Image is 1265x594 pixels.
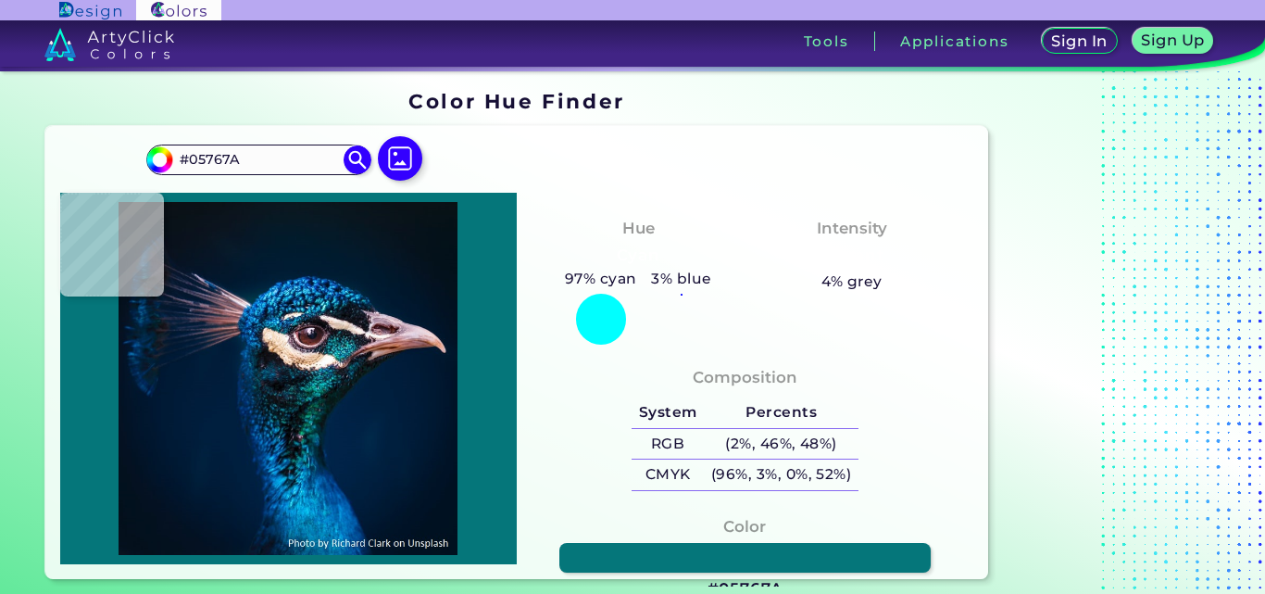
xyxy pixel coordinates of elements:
h4: Intensity [817,215,887,242]
iframe: Advertisement [996,83,1227,587]
input: type color.. [173,147,345,172]
h5: 4% grey [821,270,883,294]
h3: Cyan [608,245,668,267]
img: ArtyClick Design logo [59,2,121,19]
h5: (2%, 46%, 48%) [704,429,858,460]
img: icon picture [378,136,422,181]
h5: 3% blue [644,267,719,291]
a: Sign In [1045,30,1114,54]
h4: Hue [622,215,655,242]
h3: Tools [804,34,849,48]
h5: CMYK [632,460,704,490]
a: Sign Up [1135,30,1209,54]
img: icon search [344,145,371,173]
h4: Composition [693,364,797,391]
h5: System [632,398,704,428]
h3: Applications [900,34,1008,48]
h1: Color Hue Finder [408,87,624,115]
h5: (96%, 3%, 0%, 52%) [704,460,858,490]
h5: Sign In [1054,34,1106,48]
h5: Sign Up [1144,33,1202,47]
img: img_pavlin.jpg [69,202,507,554]
h3: Vibrant [811,245,892,267]
h5: Percents [704,398,858,428]
img: logo_artyclick_colors_white.svg [44,28,175,61]
h5: 97% cyan [557,267,644,291]
h5: RGB [632,429,704,460]
h4: Color [723,513,766,540]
